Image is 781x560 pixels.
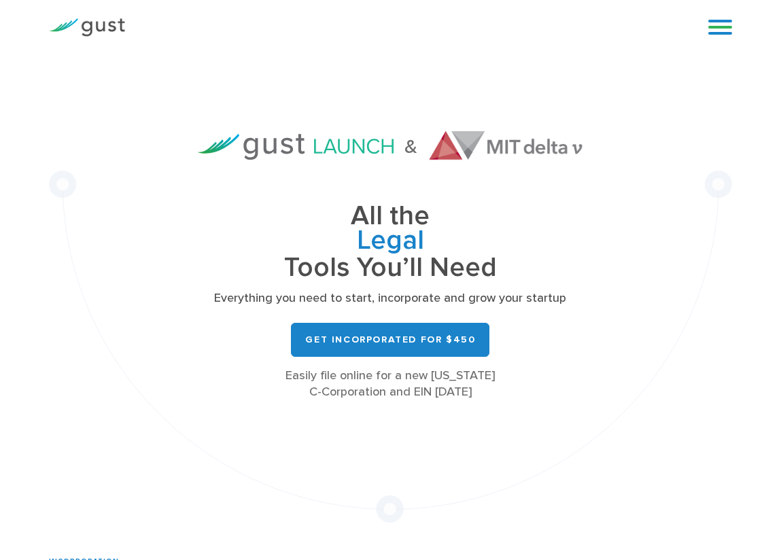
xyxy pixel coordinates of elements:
a: Get Incorporated for $450 [291,323,489,357]
span: Legal [152,228,629,256]
img: Gust Launch Logo [198,134,394,159]
span: & [404,139,417,155]
div: Easily file online for a new [US_STATE] C-Corporation and EIN [DATE] [152,368,629,400]
img: Gust Logo [49,18,125,37]
h1: All the Tools You’ll Need [152,204,629,281]
p: Everything you need to start, incorporate and grow your startup [152,290,629,307]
